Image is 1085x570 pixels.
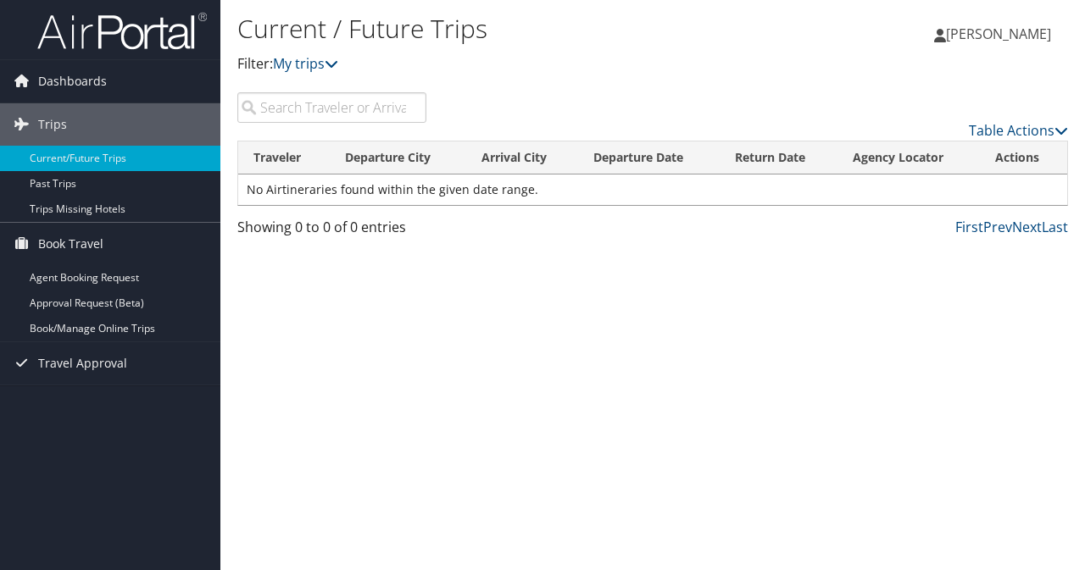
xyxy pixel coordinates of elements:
a: Next [1012,218,1042,236]
th: Departure City: activate to sort column ascending [330,141,466,174]
a: First [955,218,983,236]
a: [PERSON_NAME] [934,8,1068,59]
th: Agency Locator: activate to sort column ascending [837,141,980,174]
input: Search Traveler or Arrival City [237,92,426,123]
a: Last [1042,218,1068,236]
span: Book Travel [38,223,103,265]
span: Travel Approval [38,342,127,385]
td: No Airtineraries found within the given date range. [238,174,1067,205]
th: Arrival City: activate to sort column ascending [466,141,579,174]
img: airportal-logo.png [37,11,207,51]
th: Actions [980,141,1067,174]
a: Table Actions [969,121,1068,140]
div: Showing 0 to 0 of 0 entries [237,217,426,246]
a: My trips [273,54,338,73]
span: Dashboards [38,60,107,102]
h1: Current / Future Trips [237,11,791,47]
th: Return Date: activate to sort column ascending [720,141,838,174]
th: Departure Date: activate to sort column descending [578,141,720,174]
a: Prev [983,218,1012,236]
p: Filter: [237,53,791,75]
span: Trips [38,103,67,146]
span: [PERSON_NAME] [946,25,1051,43]
th: Traveler: activate to sort column ascending [238,141,330,174]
